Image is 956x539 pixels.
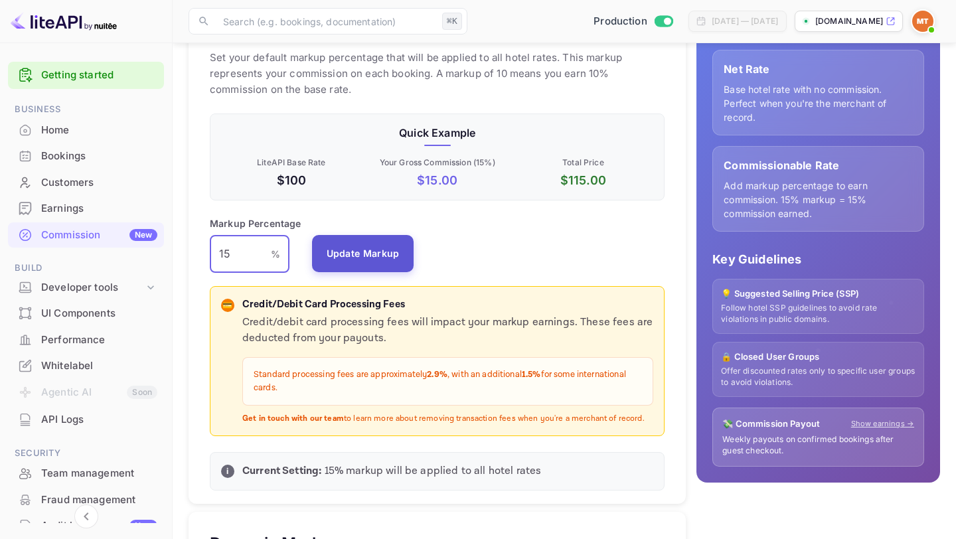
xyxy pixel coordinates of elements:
[815,15,883,27] p: [DOMAIN_NAME]
[222,299,232,311] p: 💳
[367,157,508,169] p: Your Gross Commission ( 15 %)
[522,369,541,380] strong: 1.5%
[41,201,157,216] div: Earnings
[210,216,301,230] p: Markup Percentage
[8,170,164,196] div: Customers
[8,62,164,89] div: Getting started
[41,123,157,138] div: Home
[721,287,916,301] p: 💡 Suggested Selling Price (SSP)
[427,369,447,380] strong: 2.9%
[41,280,144,295] div: Developer tools
[215,8,437,35] input: Search (e.g. bookings, documentation)
[8,196,164,220] a: Earnings
[367,171,508,189] p: $ 15.00
[242,463,653,479] p: 15 % markup will be applied to all hotel rates
[312,235,414,272] button: Update Markup
[8,143,164,168] a: Bookings
[129,229,157,241] div: New
[722,434,914,457] p: Weekly payouts on confirmed bookings after guest checkout.
[41,228,157,243] div: Commission
[8,222,164,248] div: CommissionNew
[41,333,157,348] div: Performance
[724,179,913,220] p: Add markup percentage to earn commission. 15% markup = 15% commission earned.
[41,466,157,481] div: Team management
[210,50,665,98] p: Set your default markup percentage that will be applied to all hotel rates. This markup represent...
[242,414,653,425] p: to learn more about removing transaction fees when you're a merchant of record.
[41,306,157,321] div: UI Components
[8,407,164,433] div: API Logs
[41,175,157,191] div: Customers
[8,196,164,222] div: Earnings
[41,68,157,83] a: Getting started
[8,261,164,275] span: Build
[8,353,164,379] div: Whitelabel
[8,513,164,538] a: Audit logsNew
[721,303,916,325] p: Follow hotel SSP guidelines to avoid rate violations in public domains.
[8,487,164,513] div: Fraud management
[724,157,913,173] p: Commissionable Rate
[8,407,164,431] a: API Logs
[513,171,654,189] p: $ 115.00
[242,414,344,424] strong: Get in touch with our team
[722,418,820,431] p: 💸 Commission Payout
[226,465,228,477] p: i
[712,250,924,268] p: Key Guidelines
[724,82,913,124] p: Base hotel rate with no commission. Perfect when you're the merchant of record.
[8,143,164,169] div: Bookings
[8,487,164,512] a: Fraud management
[851,418,914,429] a: Show earnings →
[242,464,321,478] strong: Current Setting:
[221,125,653,141] p: Quick Example
[41,412,157,427] div: API Logs
[8,117,164,143] div: Home
[254,368,642,394] p: Standard processing fees are approximately , with an additional for some international cards.
[712,15,778,27] div: [DATE] — [DATE]
[724,61,913,77] p: Net Rate
[41,493,157,508] div: Fraud management
[221,171,362,189] p: $100
[8,353,164,378] a: Whitelabel
[210,236,271,273] input: 0
[8,446,164,461] span: Security
[8,102,164,117] span: Business
[242,297,653,313] p: Credit/Debit Card Processing Fees
[8,276,164,299] div: Developer tools
[588,14,678,29] div: Switch to Sandbox mode
[271,247,280,261] p: %
[8,301,164,327] div: UI Components
[513,157,654,169] p: Total Price
[8,327,164,353] div: Performance
[8,170,164,194] a: Customers
[8,117,164,142] a: Home
[242,315,653,346] p: Credit/debit card processing fees will impact your markup earnings. These fees are deducted from ...
[8,327,164,352] a: Performance
[8,461,164,485] a: Team management
[721,366,916,388] p: Offer discounted rates only to specific user groups to avoid violations.
[11,11,117,32] img: LiteAPI logo
[8,222,164,247] a: CommissionNew
[721,350,916,364] p: 🔒 Closed User Groups
[221,157,362,169] p: LiteAPI Base Rate
[8,461,164,487] div: Team management
[41,518,157,534] div: Audit logs
[41,358,157,374] div: Whitelabel
[74,504,98,528] button: Collapse navigation
[129,520,157,532] div: New
[594,14,647,29] span: Production
[8,301,164,325] a: UI Components
[41,149,157,164] div: Bookings
[442,13,462,30] div: ⌘K
[912,11,933,32] img: Minerave Travel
